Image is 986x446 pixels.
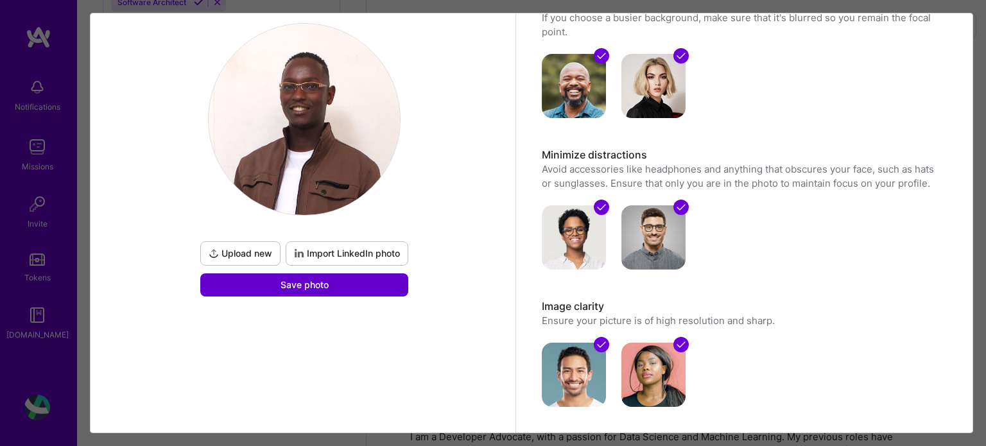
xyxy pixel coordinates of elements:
[294,247,400,260] span: Import LinkedIn photo
[209,248,219,259] i: icon UploadDark
[198,23,411,296] div: logoUpload newImport LinkedIn photoSave photo
[542,205,606,270] img: avatar
[542,54,606,118] img: avatar
[209,24,400,215] img: logo
[542,300,944,314] h3: Image clarity
[621,343,686,407] img: avatar
[621,54,686,118] img: avatar
[621,205,686,270] img: avatar
[209,247,272,260] span: Upload new
[542,148,944,162] h3: Minimize distractions
[542,343,606,407] img: avatar
[294,248,304,259] i: icon LinkedInDarkV2
[200,241,281,266] button: Upload new
[286,241,408,266] button: Import LinkedIn photo
[542,314,944,327] p: Ensure your picture is of high resolution and sharp.
[286,241,408,266] div: To import a profile photo add your LinkedIn URL to your profile.
[281,279,329,291] span: Save photo
[200,273,408,296] button: Save photo
[542,11,944,39] div: If you choose a busier background, make sure that it's blurred so you remain the focal point.
[542,162,944,190] p: Avoid accessories like headphones and anything that obscures your face, such as hats or sunglasse...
